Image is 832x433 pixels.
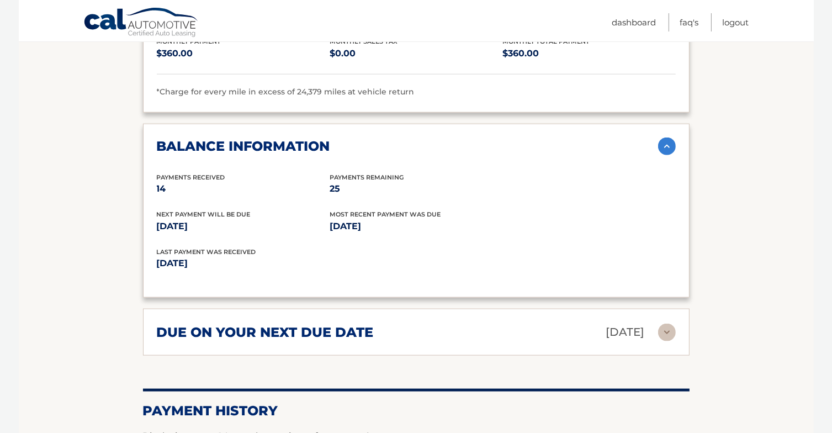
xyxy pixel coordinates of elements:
a: Cal Automotive [83,7,199,39]
p: $0.00 [330,46,502,61]
h2: due on your next due date [157,324,374,341]
img: accordion-rest.svg [658,324,676,341]
p: $360.00 [157,46,330,61]
p: 25 [330,181,502,197]
h2: balance information [157,138,330,155]
a: Dashboard [612,13,656,31]
span: Last Payment was received [157,248,256,256]
a: Logout [723,13,749,31]
p: 14 [157,181,330,197]
p: $360.00 [502,46,675,61]
p: [DATE] [606,323,645,342]
p: [DATE] [157,219,330,234]
img: accordion-active.svg [658,138,676,155]
span: Next Payment will be due [157,210,251,218]
span: Most Recent Payment Was Due [330,210,441,218]
a: FAQ's [680,13,699,31]
span: Payments Remaining [330,173,404,181]
h2: Payment History [143,403,690,419]
p: [DATE] [330,219,502,234]
span: *Charge for every mile in excess of 24,379 miles at vehicle return [157,87,415,97]
p: [DATE] [157,256,416,271]
span: Payments Received [157,173,225,181]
